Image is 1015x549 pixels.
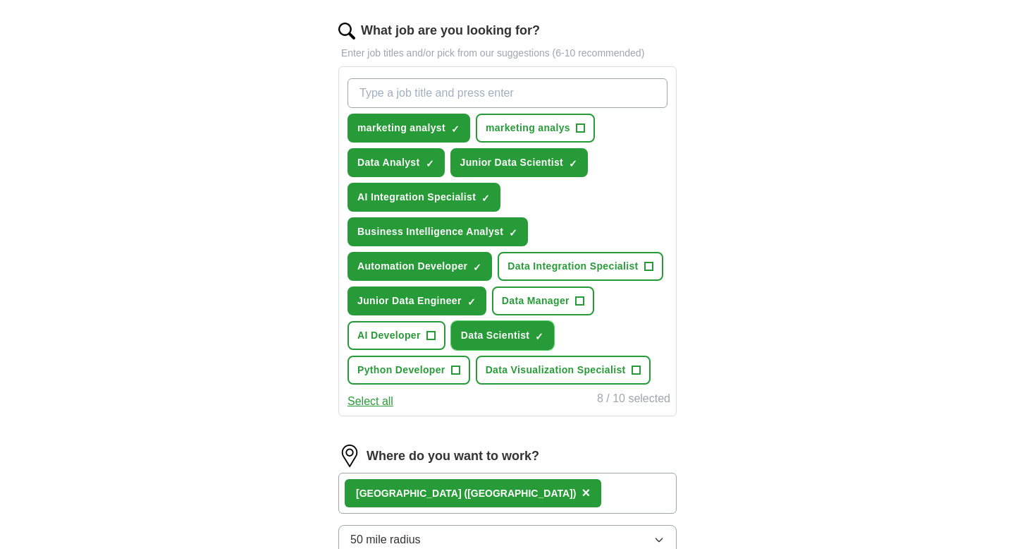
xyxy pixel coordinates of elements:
span: Data Scientist [461,328,530,343]
img: search.png [338,23,355,40]
input: Type a job title and press enter [347,78,668,108]
span: Junior Data Engineer [357,294,462,308]
button: Data Manager [492,286,594,315]
span: Python Developer [357,363,445,378]
button: Junior Data Engineer✓ [347,286,486,315]
button: Automation Developer✓ [347,252,492,281]
button: Data Scientist✓ [451,321,555,350]
span: Data Manager [502,294,570,308]
button: Junior Data Scientist✓ [450,148,589,177]
label: What job are you looking for? [361,21,540,40]
button: marketing analyst✓ [347,114,470,143]
button: Data Integration Specialist [498,252,663,281]
button: × [582,483,590,504]
span: Data Visualization Specialist [486,363,626,378]
span: × [582,485,590,500]
span: ✓ [426,158,434,169]
button: Python Developer [347,356,470,385]
span: Junior Data Scientist [460,155,564,170]
button: Business Intelligence Analyst✓ [347,217,528,246]
span: 50 mile radius [350,531,421,548]
span: ✓ [481,193,490,204]
span: ✓ [473,262,481,273]
div: 8 / 10 selected [597,390,670,410]
button: Select all [347,393,393,410]
span: marketing analyst [357,121,445,135]
span: ✓ [451,123,460,135]
span: Data Integration Specialist [508,259,638,274]
span: AI Developer [357,328,421,343]
span: Business Intelligence Analyst [357,224,503,239]
img: location.png [338,445,361,467]
button: AI Developer [347,321,445,350]
strong: [GEOGRAPHIC_DATA] [356,488,462,499]
button: Data Analyst✓ [347,148,445,177]
span: Data Analyst [357,155,420,170]
span: ([GEOGRAPHIC_DATA]) [464,488,576,499]
span: Automation Developer [357,259,467,274]
button: AI Integration Specialist✓ [347,183,500,212]
button: marketing analys [476,114,595,143]
span: ✓ [509,227,517,239]
span: marketing analys [486,121,570,135]
span: ✓ [535,331,543,342]
p: Enter job titles and/or pick from our suggestions (6-10 recommended) [338,46,677,61]
span: ✓ [569,158,577,169]
span: ✓ [467,296,476,308]
label: Where do you want to work? [367,447,539,466]
span: AI Integration Specialist [357,190,476,205]
button: Data Visualization Specialist [476,356,651,385]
